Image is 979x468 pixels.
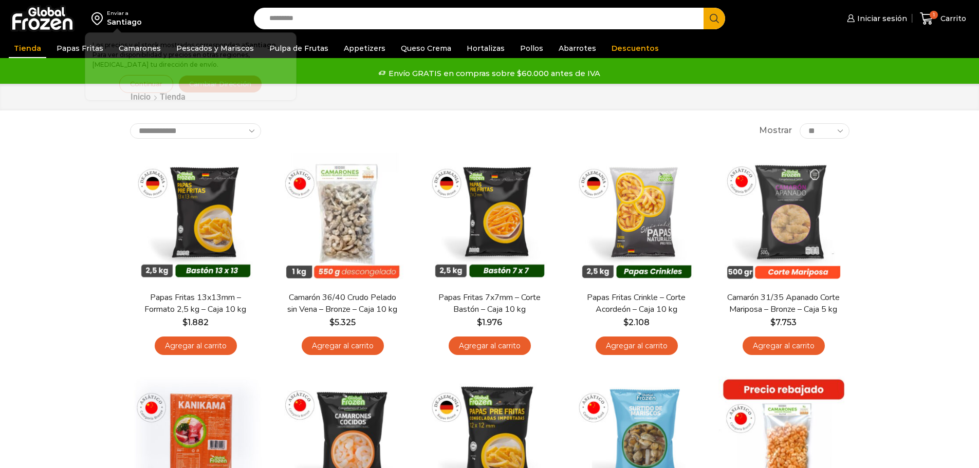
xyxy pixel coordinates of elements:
[329,317,356,327] bdi: 5.325
[449,336,531,355] a: Agregar al carrito: “Papas Fritas 7x7mm - Corte Bastón - Caja 10 kg”
[855,13,907,24] span: Iniciar sesión
[107,10,142,17] div: Enviar a
[182,317,188,327] span: $
[9,39,46,58] a: Tienda
[155,336,237,355] a: Agregar al carrito: “Papas Fritas 13x13mm - Formato 2,5 kg - Caja 10 kg”
[477,317,502,327] bdi: 1.976
[119,75,173,93] button: Continuar
[606,39,664,58] a: Descuentos
[930,11,938,19] span: 1
[844,8,907,29] a: Iniciar sesión
[477,317,482,327] span: $
[623,317,650,327] bdi: 2.108
[51,39,108,58] a: Papas Fritas
[245,41,276,49] strong: Santiago
[136,292,254,315] a: Papas Fritas 13x13mm – Formato 2,5 kg – Caja 10 kg
[178,75,262,93] button: Cambiar Dirección
[770,317,797,327] bdi: 7.753
[623,317,629,327] span: $
[93,40,289,70] p: Los precios y el stock mostrados corresponden a . Para ver disponibilidad y precios en otras regi...
[339,39,391,58] a: Appetizers
[461,39,510,58] a: Hortalizas
[329,317,335,327] span: $
[577,292,695,315] a: Papas Fritas Crinkle – Corte Acordeón – Caja 10 kg
[596,336,678,355] a: Agregar al carrito: “Papas Fritas Crinkle - Corte Acordeón - Caja 10 kg”
[553,39,601,58] a: Abarrotes
[430,292,548,315] a: Papas Fritas 7x7mm – Corte Bastón – Caja 10 kg
[283,292,401,315] a: Camarón 36/40 Crudo Pelado sin Vena – Bronze – Caja 10 kg
[264,39,334,58] a: Pulpa de Frutas
[938,13,966,24] span: Carrito
[759,125,792,137] span: Mostrar
[91,10,107,27] img: address-field-icon.svg
[704,8,725,29] button: Search button
[130,123,261,139] select: Pedido de la tienda
[107,17,142,27] div: Santiago
[724,292,842,315] a: Camarón 31/35 Apanado Corte Mariposa – Bronze – Caja 5 kg
[515,39,548,58] a: Pollos
[770,317,775,327] span: $
[743,336,825,355] a: Agregar al carrito: “Camarón 31/35 Apanado Corte Mariposa - Bronze - Caja 5 kg”
[917,7,969,31] a: 1 Carrito
[182,317,209,327] bdi: 1.882
[302,336,384,355] a: Agregar al carrito: “Camarón 36/40 Crudo Pelado sin Vena - Bronze - Caja 10 kg”
[396,39,456,58] a: Queso Crema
